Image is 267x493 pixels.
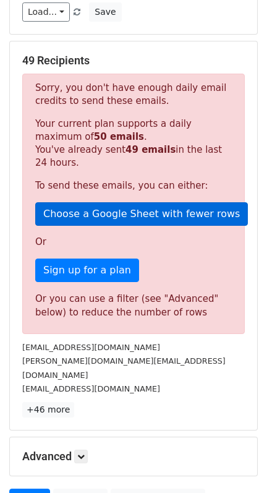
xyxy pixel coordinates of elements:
[35,82,232,108] p: Sorry, you don't have enough daily email credits to send these emails.
[89,2,121,22] button: Save
[35,259,139,282] a: Sign up for a plan
[22,356,226,380] small: [PERSON_NAME][DOMAIN_NAME][EMAIL_ADDRESS][DOMAIN_NAME]
[35,202,248,226] a: Choose a Google Sheet with fewer rows
[35,236,232,249] p: Or
[22,450,245,463] h5: Advanced
[35,179,232,192] p: To send these emails, you can either:
[22,54,245,67] h5: 49 Recipients
[22,343,160,352] small: [EMAIL_ADDRESS][DOMAIN_NAME]
[22,2,70,22] a: Load...
[125,144,176,155] strong: 49 emails
[35,292,232,320] div: Or you can use a filter (see "Advanced" below) to reduce the number of rows
[94,131,144,142] strong: 50 emails
[22,402,74,418] a: +46 more
[205,434,267,493] iframe: Chat Widget
[22,384,160,393] small: [EMAIL_ADDRESS][DOMAIN_NAME]
[35,118,232,169] p: Your current plan supports a daily maximum of . You've already sent in the last 24 hours.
